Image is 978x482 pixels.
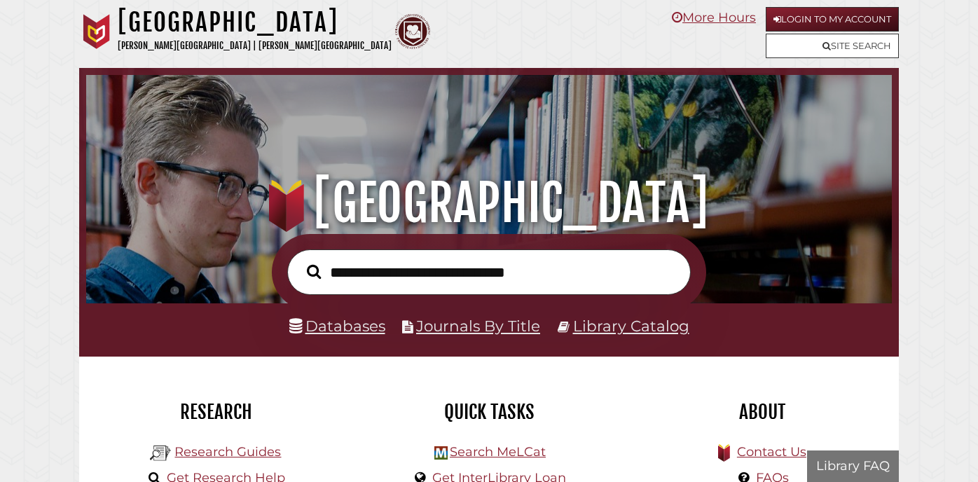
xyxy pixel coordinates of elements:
[101,172,877,234] h1: [GEOGRAPHIC_DATA]
[118,7,392,38] h1: [GEOGRAPHIC_DATA]
[300,261,329,283] button: Search
[90,400,342,424] h2: Research
[573,317,689,335] a: Library Catalog
[636,400,888,424] h2: About
[289,317,385,335] a: Databases
[150,443,171,464] img: Hekman Library Logo
[416,317,540,335] a: Journals By Title
[672,10,756,25] a: More Hours
[174,444,281,460] a: Research Guides
[434,446,448,460] img: Hekman Library Logo
[766,34,899,58] a: Site Search
[363,400,615,424] h2: Quick Tasks
[395,14,430,49] img: Calvin Theological Seminary
[307,263,322,279] i: Search
[118,38,392,54] p: [PERSON_NAME][GEOGRAPHIC_DATA] | [PERSON_NAME][GEOGRAPHIC_DATA]
[737,444,806,460] a: Contact Us
[79,14,114,49] img: Calvin University
[766,7,899,32] a: Login to My Account
[450,444,546,460] a: Search MeLCat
